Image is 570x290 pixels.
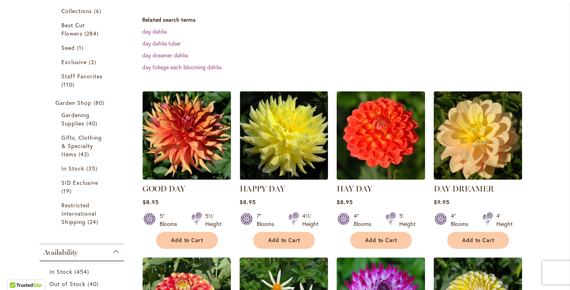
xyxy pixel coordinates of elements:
[240,91,328,180] img: HAPPY DAY
[61,58,87,66] span: Exclusive
[160,212,182,228] div: 5" Blooms
[61,134,102,158] span: Gifts, Clothing & Specialty Items
[50,280,86,288] span: Out of Stock
[61,58,105,66] a: Exclusive
[143,174,231,181] a: GOOD DAY
[451,212,473,228] div: 4" Blooms
[61,178,105,195] a: SID Exclusive
[337,184,372,193] a: HAY DAY
[140,89,233,182] img: GOOD DAY
[447,232,509,249] button: Add to Cart
[50,280,116,288] a: Out of Stock 40
[240,184,285,193] a: HAPPY DAY
[74,267,91,276] span: 454
[61,201,105,226] a: Restricted International Shipping
[156,232,218,249] button: Add to Cart
[240,198,256,206] span: $8.95
[142,51,188,59] a: day dreamer dahlia
[61,44,105,52] a: Seed
[50,268,72,275] span: In Stock
[78,150,91,158] span: 42
[142,16,539,24] dt: Related search terms
[434,91,522,180] img: DAY DREAMER
[44,248,78,257] span: Availability
[93,99,107,107] span: 80
[302,212,318,228] div: 4½' Height
[61,72,105,89] a: Staff Favorites
[253,232,315,249] button: Add to Cart
[337,198,353,206] span: $8.95
[89,58,98,66] span: 3
[61,21,105,38] a: Best Cut Flowers
[61,72,103,80] span: Staff Favorites
[61,7,105,15] a: Collections
[55,99,92,106] span: Garden Shop
[86,119,99,127] span: 40
[337,174,425,181] a: HAY DAY
[350,232,412,249] button: Add to Cart
[61,21,85,37] span: Best Cut Flowers
[143,198,159,206] span: $8.95
[240,174,328,181] a: HAPPY DAY
[142,40,181,47] a: day dahlia tuber
[399,212,416,228] div: 5' Height
[268,237,301,244] span: Add to Cart
[61,111,105,127] a: Gardening Supplies
[142,28,167,35] a: day dahlia
[496,212,513,228] div: 4' Height
[434,198,450,206] span: $9.95
[88,218,100,226] span: 24
[434,174,522,181] a: DAY DREAMER
[61,179,99,186] span: SID Exclusive
[61,7,92,15] span: Collections
[365,237,398,244] span: Add to Cart
[77,44,86,52] span: 1
[462,237,495,244] span: Add to Cart
[61,80,76,89] span: 110
[142,63,221,71] a: day foliage each blooming dahlia
[61,165,84,172] span: In Stock
[94,7,103,15] span: 6
[6,262,28,284] iframe: Launch Accessibility Center
[50,267,116,276] a: In Stock 454
[205,212,221,228] div: 5½' Height
[337,91,425,180] img: HAY DAY
[88,280,101,288] span: 40
[61,164,105,172] a: In Stock
[86,164,99,172] span: 35
[61,44,75,51] span: Seed
[171,237,204,244] span: Add to Cart
[434,184,494,193] a: DAY DREAMER
[55,99,111,107] a: Garden Shop
[143,184,185,193] a: GOOD DAY
[354,212,376,228] div: 4" Blooms
[61,187,74,195] span: 19
[257,212,279,228] div: 7" Blooms
[84,29,101,38] span: 284
[61,111,90,127] span: Gardening Supplies
[61,133,105,158] a: Gifts, Clothing &amp; Specialty Items
[61,201,97,226] span: Restricted International Shipping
